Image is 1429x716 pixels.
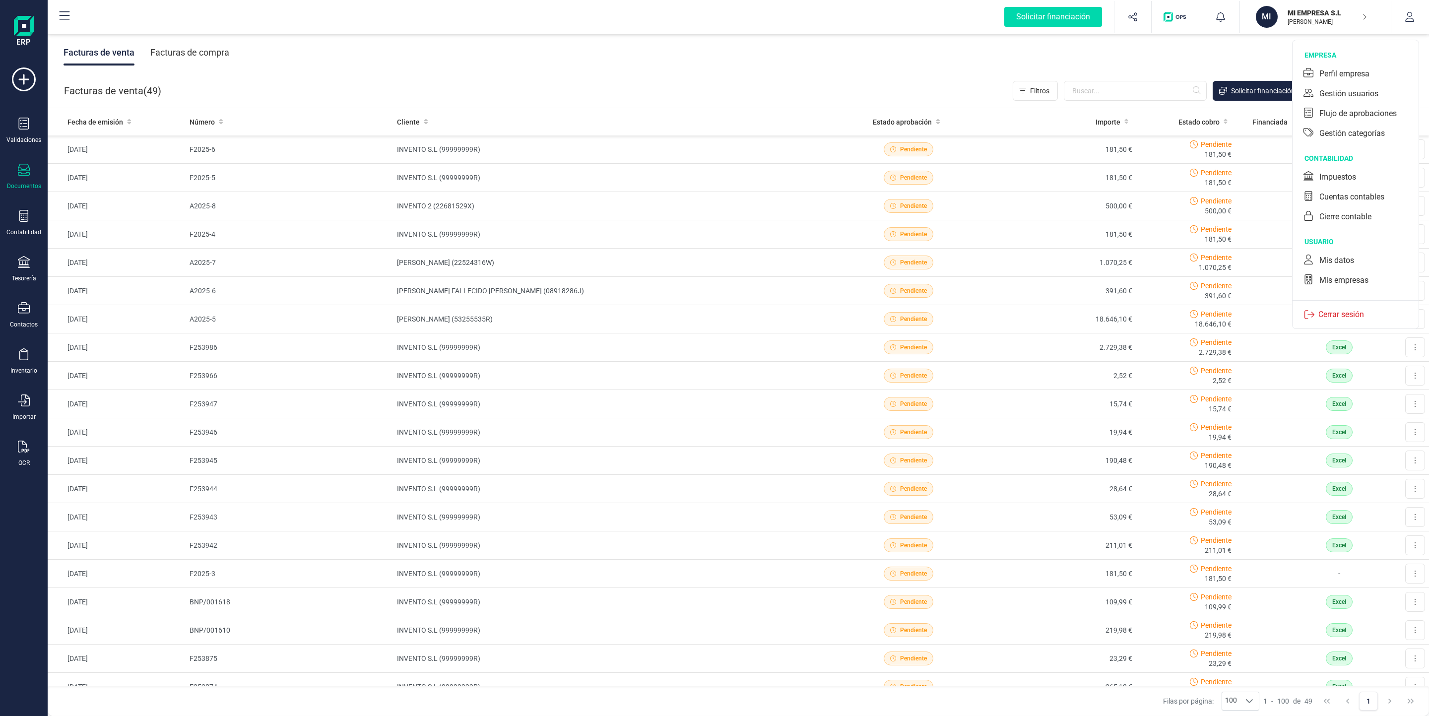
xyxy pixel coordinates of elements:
span: 49 [1304,696,1312,706]
button: Previous Page [1338,692,1357,711]
span: Pendiente [900,371,927,380]
span: Pendiente [1201,168,1232,178]
td: INVENTO S.L (99999999R) [393,645,833,673]
span: Pendiente [1201,281,1232,291]
span: 181,50 € [1205,234,1232,244]
td: [DATE] [48,390,186,418]
span: Pendiente [1201,253,1232,262]
div: usuario [1304,237,1419,247]
span: 190,48 € [1205,460,1232,470]
td: F253874 [186,673,393,701]
td: F253966 [186,362,393,390]
td: F253944 [186,475,393,503]
span: Cliente [397,117,420,127]
span: Excel [1332,597,1346,606]
span: 211,01 € [1205,545,1232,555]
td: [PERSON_NAME] (22524316W) [393,249,833,277]
span: Excel [1332,399,1346,408]
td: A2025-8 [186,192,393,220]
div: Tesorería [12,274,36,282]
td: F253942 [186,531,393,560]
td: 18.646,10 € [984,305,1136,333]
td: BNP/001610 [186,616,393,645]
button: MIMI EMPRESA S.L[PERSON_NAME] [1252,1,1379,33]
div: Mis empresas [1319,274,1368,286]
td: [DATE] [48,220,186,249]
span: 28,64 € [1209,489,1232,499]
span: Pendiente [900,230,927,239]
td: [DATE] [48,164,186,192]
div: Facturas de compra [150,40,229,65]
span: Pendiente [900,145,927,154]
div: contabilidad [1304,153,1419,163]
span: 23,29 € [1209,658,1232,668]
p: Cerrar sesión [1314,309,1368,321]
span: Excel [1332,654,1346,663]
span: Pendiente [1201,592,1232,602]
span: Pendiente [1201,451,1232,460]
td: 181,50 € [984,135,1136,164]
span: Excel [1332,626,1346,635]
div: Gestión usuarios [1319,88,1378,100]
td: A2025-6 [186,277,393,305]
span: Excel [1332,484,1346,493]
td: [DATE] [48,277,186,305]
div: Flujo de aprobaciones [1319,108,1397,120]
span: Pendiente [900,541,927,550]
span: 181,50 € [1205,149,1232,159]
td: F2025-4 [186,220,393,249]
span: 181,50 € [1205,178,1232,188]
span: Excel [1332,456,1346,465]
td: [DATE] [48,249,186,277]
td: INVENTO S.L (99999999R) [393,333,833,362]
td: 2.729,38 € [984,333,1136,362]
span: Pendiente [900,286,927,295]
td: INVENTO S.L (99999999R) [393,447,833,475]
p: MI EMPRESA S.L [1288,8,1367,18]
td: 190,48 € [984,447,1136,475]
span: Excel [1332,343,1346,352]
span: Pendiente [900,569,927,578]
span: Pendiente [1201,677,1232,687]
span: Pendiente [1201,649,1232,658]
span: Pendiente [900,399,927,408]
td: F253986 [186,333,393,362]
span: 109,99 € [1205,602,1232,612]
span: Pendiente [1201,394,1232,404]
span: Importe [1096,117,1120,127]
span: 1 [1263,696,1267,706]
span: Número [190,117,215,127]
div: Validaciones [6,136,41,144]
span: Excel [1332,682,1346,691]
span: Pendiente [1201,309,1232,319]
div: Cuentas contables [1319,191,1384,203]
td: INVENTO S.L (99999999R) [393,362,833,390]
td: INVENTO S.L (99999999R) [393,220,833,249]
td: [DATE] [48,418,186,447]
span: Pendiente [1201,620,1232,630]
span: 391,60 € [1205,291,1232,301]
span: 19,94 € [1209,432,1232,442]
td: [DATE] [48,305,186,333]
span: Pendiente [1201,139,1232,149]
td: 53,09 € [984,503,1136,531]
td: 23,29 € [984,645,1136,673]
span: Excel [1332,541,1346,550]
span: Pendiente [900,343,927,352]
span: Pendiente [900,597,927,606]
span: Estado cobro [1178,117,1220,127]
td: F253875 [186,645,393,673]
td: 181,50 € [984,560,1136,588]
td: INVENTO S.L (99999999R) [393,164,833,192]
td: [DATE] [48,645,186,673]
span: Pendiente [900,428,927,437]
button: Last Page [1401,692,1420,711]
span: Pendiente [900,654,927,663]
p: [PERSON_NAME] [1288,18,1367,26]
span: 15,74 € [1209,404,1232,414]
img: Logo Finanedi [14,16,34,48]
td: F253947 [186,390,393,418]
td: 2,52 € [984,362,1136,390]
td: INVENTO 2 (22681529X) [393,192,833,220]
span: Excel [1332,428,1346,437]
